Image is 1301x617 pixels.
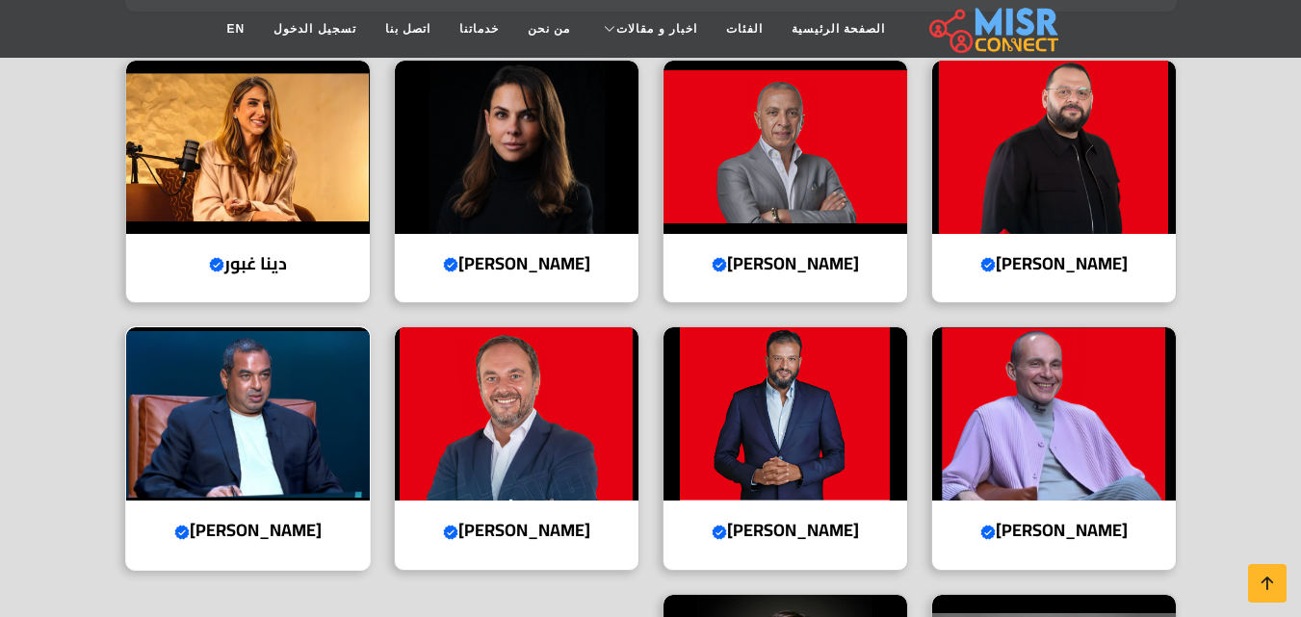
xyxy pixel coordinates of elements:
[141,520,355,541] h4: [PERSON_NAME]
[920,60,1188,304] a: عبد الله سلام [PERSON_NAME]
[409,520,624,541] h4: [PERSON_NAME]
[395,327,638,501] img: أحمد طارق خليل
[114,326,382,571] a: محمد إسماعيل منصور [PERSON_NAME]
[209,257,224,272] svg: Verified account
[174,525,190,540] svg: Verified account
[382,326,651,571] a: أحمد طارق خليل [PERSON_NAME]
[678,520,893,541] h4: [PERSON_NAME]
[664,61,907,234] img: أحمد السويدي
[259,11,370,47] a: تسجيل الدخول
[585,11,712,47] a: اخبار و مقالات
[712,11,777,47] a: الفئات
[651,60,920,304] a: أحمد السويدي [PERSON_NAME]
[126,61,370,234] img: دينا غبور
[920,326,1188,571] a: محمد فاروق [PERSON_NAME]
[777,11,899,47] a: الصفحة الرئيسية
[947,253,1161,274] h4: [PERSON_NAME]
[980,525,996,540] svg: Verified account
[616,20,697,38] span: اخبار و مقالات
[651,326,920,571] a: أيمن ممدوح [PERSON_NAME]
[141,253,355,274] h4: دينا غبور
[126,327,370,501] img: محمد إسماعيل منصور
[382,60,651,304] a: هيلدا لوقا [PERSON_NAME]
[409,253,624,274] h4: [PERSON_NAME]
[445,11,513,47] a: خدماتنا
[371,11,445,47] a: اتصل بنا
[980,257,996,272] svg: Verified account
[929,5,1058,53] img: main.misr_connect
[712,525,727,540] svg: Verified account
[712,257,727,272] svg: Verified account
[678,253,893,274] h4: [PERSON_NAME]
[395,61,638,234] img: هيلدا لوقا
[947,520,1161,541] h4: [PERSON_NAME]
[932,61,1176,234] img: عبد الله سلام
[932,327,1176,501] img: محمد فاروق
[213,11,260,47] a: EN
[443,257,458,272] svg: Verified account
[664,327,907,501] img: أيمن ممدوح
[443,525,458,540] svg: Verified account
[114,60,382,304] a: دينا غبور دينا غبور
[513,11,585,47] a: من نحن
